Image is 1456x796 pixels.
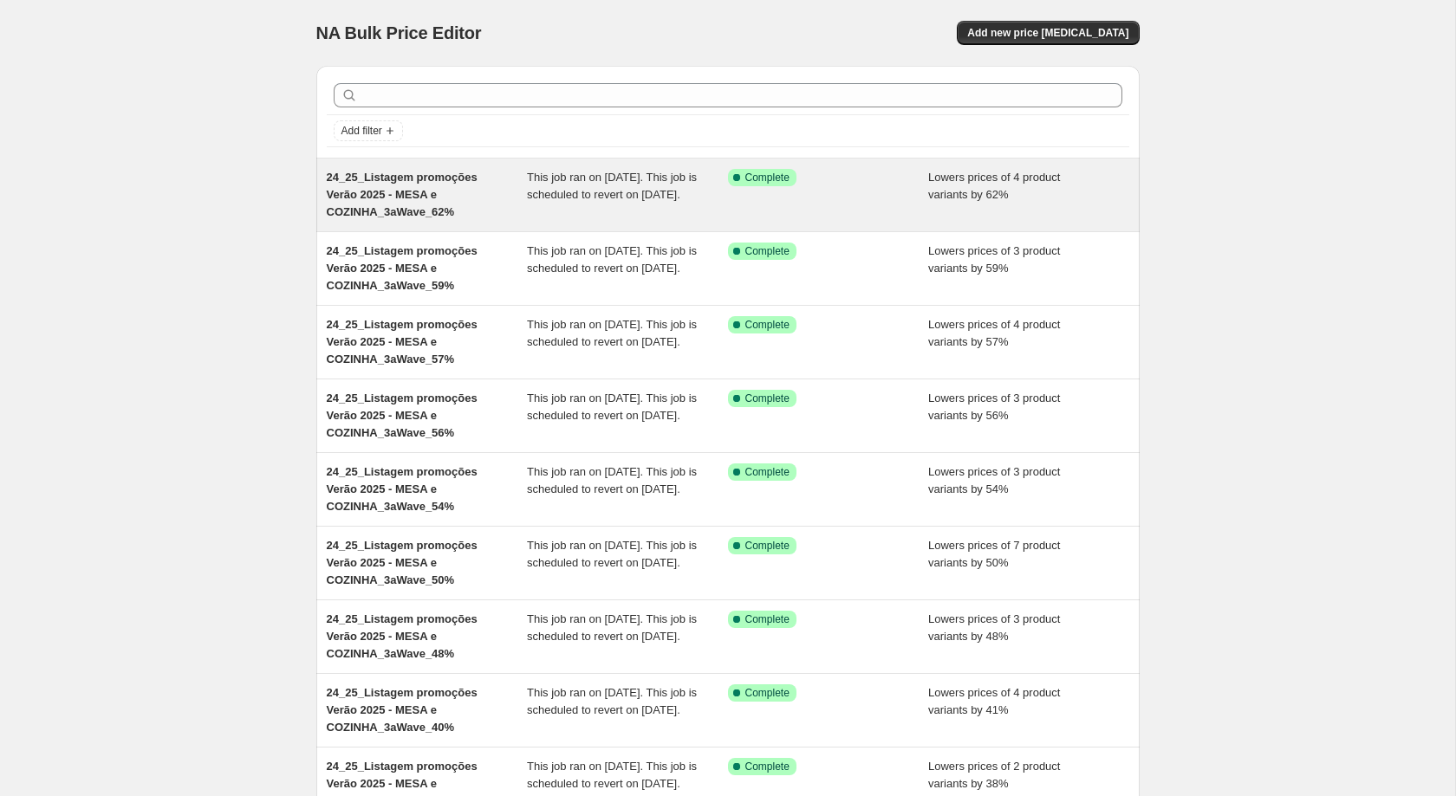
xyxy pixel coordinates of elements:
span: Complete [745,244,790,258]
span: Lowers prices of 7 product variants by 50% [928,539,1060,569]
span: Lowers prices of 4 product variants by 41% [928,686,1060,716]
span: NA Bulk Price Editor [316,23,482,42]
span: This job ran on [DATE]. This job is scheduled to revert on [DATE]. [527,539,697,569]
span: 24_25_Listagem promoções Verão 2025 - MESA e COZINHA_3aWave_50% [327,539,478,586]
span: 24_25_Listagem promoções Verão 2025 - MESA e COZINHA_3aWave_40% [327,686,478,734]
span: Lowers prices of 3 product variants by 48% [928,612,1060,643]
span: This job ran on [DATE]. This job is scheduled to revert on [DATE]. [527,244,697,275]
span: Lowers prices of 2 product variants by 38% [928,760,1060,790]
button: Add filter [334,120,403,141]
span: This job ran on [DATE]. This job is scheduled to revert on [DATE]. [527,465,697,495]
span: Add filter [341,124,382,138]
span: 24_25_Listagem promoções Verão 2025 - MESA e COZINHA_3aWave_59% [327,244,478,292]
span: Lowers prices of 3 product variants by 59% [928,244,1060,275]
span: 24_25_Listagem promoções Verão 2025 - MESA e COZINHA_3aWave_57% [327,318,478,366]
span: Lowers prices of 3 product variants by 54% [928,465,1060,495]
span: Lowers prices of 3 product variants by 56% [928,392,1060,422]
span: Add new price [MEDICAL_DATA] [967,26,1128,40]
span: 24_25_Listagem promoções Verão 2025 - MESA e COZINHA_3aWave_48% [327,612,478,660]
span: 24_25_Listagem promoções Verão 2025 - MESA e COZINHA_3aWave_56% [327,392,478,439]
span: Complete [745,465,790,479]
span: Complete [745,612,790,626]
span: Complete [745,318,790,332]
span: Complete [745,171,790,184]
span: Complete [745,392,790,405]
button: Add new price [MEDICAL_DATA] [957,21,1139,45]
span: This job ran on [DATE]. This job is scheduled to revert on [DATE]. [527,171,697,201]
span: Lowers prices of 4 product variants by 57% [928,318,1060,348]
span: 24_25_Listagem promoções Verão 2025 - MESA e COZINHA_3aWave_54% [327,465,478,513]
span: This job ran on [DATE]. This job is scheduled to revert on [DATE]. [527,612,697,643]
span: This job ran on [DATE]. This job is scheduled to revert on [DATE]. [527,392,697,422]
span: Complete [745,686,790,700]
span: Complete [745,760,790,773]
span: 24_25_Listagem promoções Verão 2025 - MESA e COZINHA_3aWave_62% [327,171,478,218]
span: Lowers prices of 4 product variants by 62% [928,171,1060,201]
span: This job ran on [DATE]. This job is scheduled to revert on [DATE]. [527,760,697,790]
span: This job ran on [DATE]. This job is scheduled to revert on [DATE]. [527,686,697,716]
span: This job ran on [DATE]. This job is scheduled to revert on [DATE]. [527,318,697,348]
span: Complete [745,539,790,553]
